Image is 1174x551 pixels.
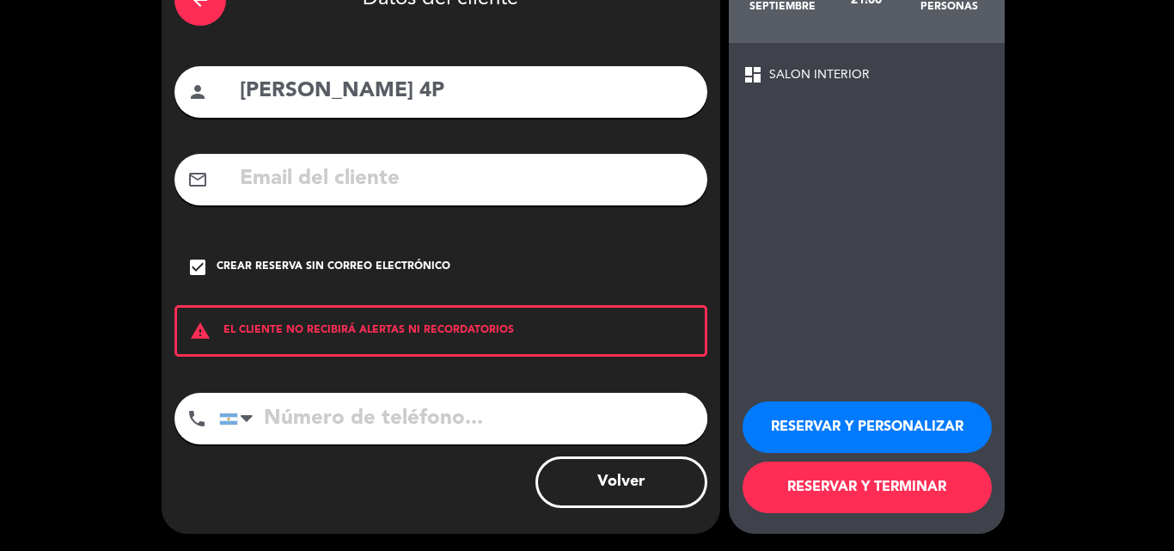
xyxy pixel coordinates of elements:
div: Argentina: +54 [220,394,260,444]
div: Crear reserva sin correo electrónico [217,259,450,276]
span: dashboard [743,64,763,85]
span: SALON INTERIOR [769,65,870,85]
i: phone [186,408,207,429]
input: Número de teléfono... [219,393,707,444]
button: RESERVAR Y TERMINAR [743,462,992,513]
i: person [187,82,208,102]
i: mail_outline [187,169,208,190]
input: Email del cliente [238,162,694,197]
button: RESERVAR Y PERSONALIZAR [743,401,992,453]
input: Nombre del cliente [238,74,694,109]
i: warning [177,321,223,341]
i: check_box [187,257,208,278]
button: Volver [535,456,707,508]
div: EL CLIENTE NO RECIBIRÁ ALERTAS NI RECORDATORIOS [174,305,707,357]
